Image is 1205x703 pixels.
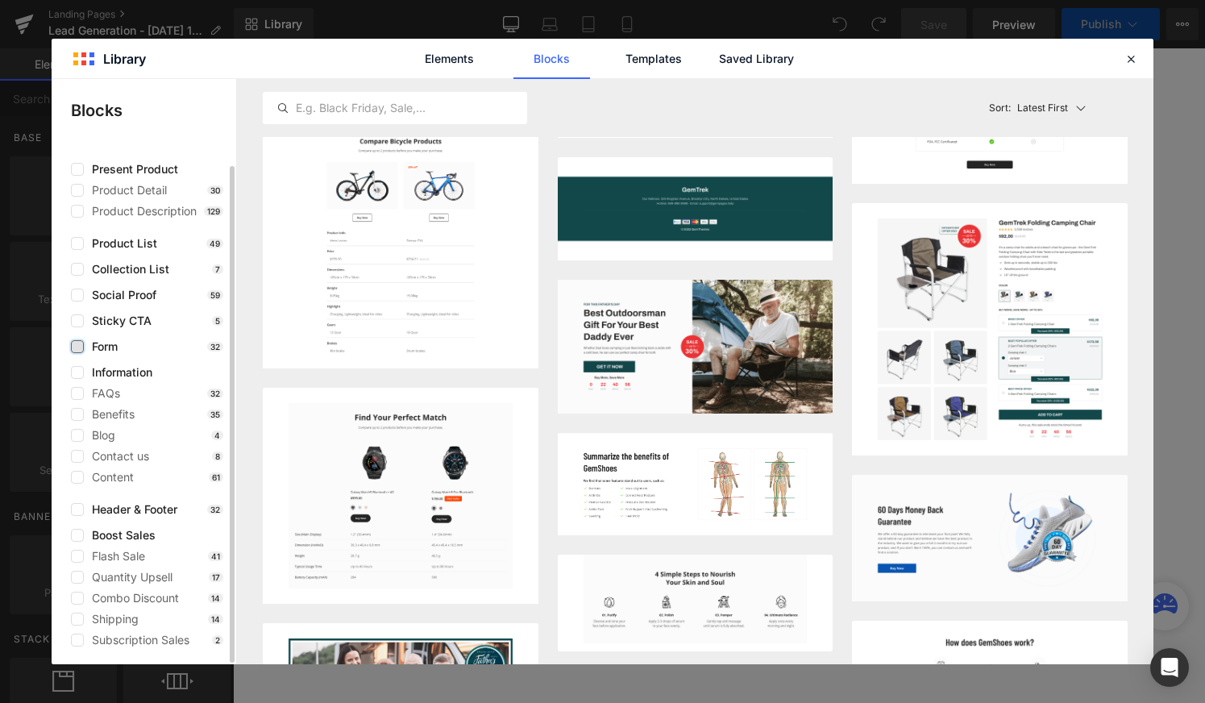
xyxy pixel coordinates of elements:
[207,505,223,514] p: 32
[411,39,488,79] a: Elements
[852,475,1128,602] img: image
[84,340,118,353] span: Form
[989,102,1011,114] span: Sort:
[207,389,223,398] p: 32
[84,613,139,626] span: Shipping
[84,634,189,647] span: Subscription Sales
[84,314,152,327] span: Sticky CTA
[263,122,538,368] img: image
[84,550,145,563] span: Flash Sale
[208,614,223,624] p: 14
[208,551,223,561] p: 41
[84,571,172,584] span: Quantity Upsell
[84,503,177,516] span: Header & Footer
[852,203,1128,455] img: image
[84,205,197,218] span: Product Description
[558,280,833,414] img: image
[513,39,590,79] a: Blocks
[84,529,156,542] span: Boost Sales
[208,593,223,603] p: 14
[212,635,223,645] p: 2
[212,451,223,461] p: 8
[1150,648,1189,687] div: Open Intercom Messenger
[212,316,223,326] p: 5
[209,572,223,582] p: 17
[983,79,1128,137] button: Latest FirstSort:Latest First
[204,206,223,216] p: 129
[558,157,833,260] img: image
[211,431,223,440] p: 4
[84,184,167,197] span: Product Detail
[558,555,833,643] img: image
[71,98,236,123] p: Blocks
[84,408,135,421] span: Benefits
[84,450,149,463] span: Contact us
[207,342,223,351] p: 32
[84,237,157,250] span: Product List
[84,366,152,379] span: Information
[206,239,223,248] p: 49
[558,433,833,535] img: image
[84,289,156,302] span: Social Proof
[616,39,692,79] a: Templates
[84,387,120,400] span: FAQs
[84,471,134,484] span: Content
[209,472,223,482] p: 61
[84,163,178,176] span: Present Product
[718,39,795,79] a: Saved Library
[207,410,223,419] p: 35
[264,98,526,118] input: E.g. Black Friday, Sale,...
[207,290,223,300] p: 59
[84,592,179,605] span: Combo Discount
[263,388,538,604] img: image
[207,185,223,195] p: 30
[1017,101,1068,115] p: Latest First
[84,429,115,442] span: Blog
[84,263,169,276] span: Collection List
[212,264,223,274] p: 7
